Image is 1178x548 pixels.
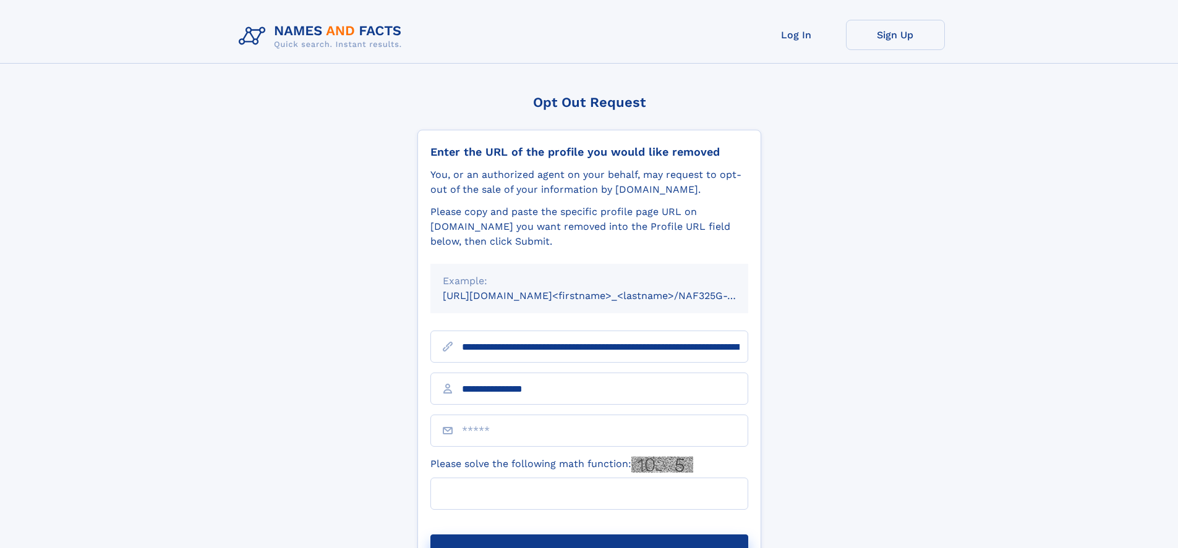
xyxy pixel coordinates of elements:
div: Please copy and paste the specific profile page URL on [DOMAIN_NAME] you want removed into the Pr... [430,204,748,249]
a: Log In [747,20,846,50]
div: Enter the URL of the profile you would like removed [430,145,748,159]
div: You, or an authorized agent on your behalf, may request to opt-out of the sale of your informatio... [430,167,748,197]
img: Logo Names and Facts [234,20,412,53]
label: Please solve the following math function: [430,457,693,473]
div: Opt Out Request [417,95,761,110]
a: Sign Up [846,20,945,50]
small: [URL][DOMAIN_NAME]<firstname>_<lastname>/NAF325G-xxxxxxxx [443,290,772,301]
div: Example: [443,274,736,289]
